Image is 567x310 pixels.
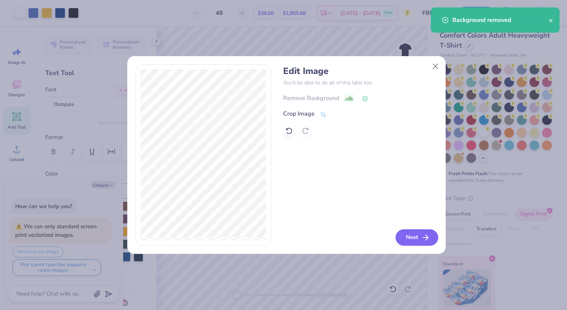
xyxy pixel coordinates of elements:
div: Background removed [452,16,548,25]
button: Close [428,59,442,73]
p: You’ll be able to do all of this later too. [283,79,437,87]
div: Crop Image [283,109,315,118]
button: close [548,16,554,25]
button: Next [396,229,438,246]
h4: Edit Image [283,66,437,77]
